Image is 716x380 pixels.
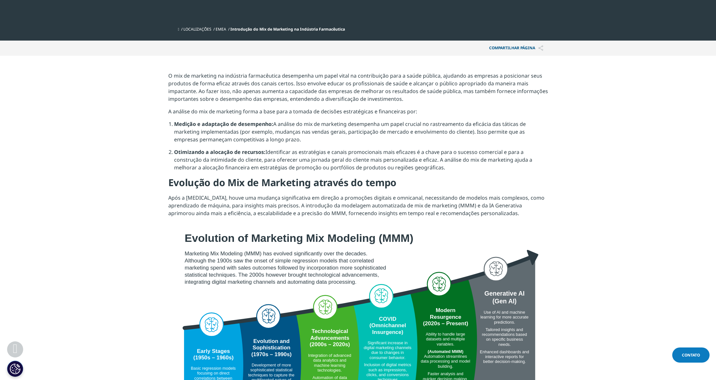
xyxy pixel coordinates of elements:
img: Compartilhar PÁGINA [538,45,543,51]
a: Contato [672,347,710,363]
p: O mix de marketing na indústria farmacêutica desempenha um papel vital na contribuição para a saú... [168,72,548,108]
p: A análise do mix de marketing forma a base para a tomada de decisões estratégicas e financeiras por: [168,108,548,120]
p: COMPARTILHAR PÁGINA [484,41,548,56]
strong: Medição e adaptação de desempenho: [174,120,273,128]
button: COMPARTILHAR PÁGINACompartilhar PÁGINA [484,41,548,56]
span: Introdução do Mix de Marketing na Indústria Farmacêutica [230,26,345,32]
li: A análise do mix de marketing desempenha um papel crucial no rastreamento da eficácia das táticas... [174,120,548,148]
p: Após a [MEDICAL_DATA], houve uma mudança significativa em direção a promoções digitais e omnicana... [168,194,548,222]
a: LOCALIZAÇÕES [183,26,211,32]
li: Identificar as estratégias e canais promocionais mais eficazes é a chave para o sucesso comercial... [174,148,548,176]
strong: Otimizando a alocação de recursos: [174,148,265,156]
span: Contato [682,352,700,358]
h4: Evolução do Mix de Marketing através do tempo [168,176,548,194]
a: EMEA [216,26,226,32]
button: Configurações de Cookies [7,361,23,377]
